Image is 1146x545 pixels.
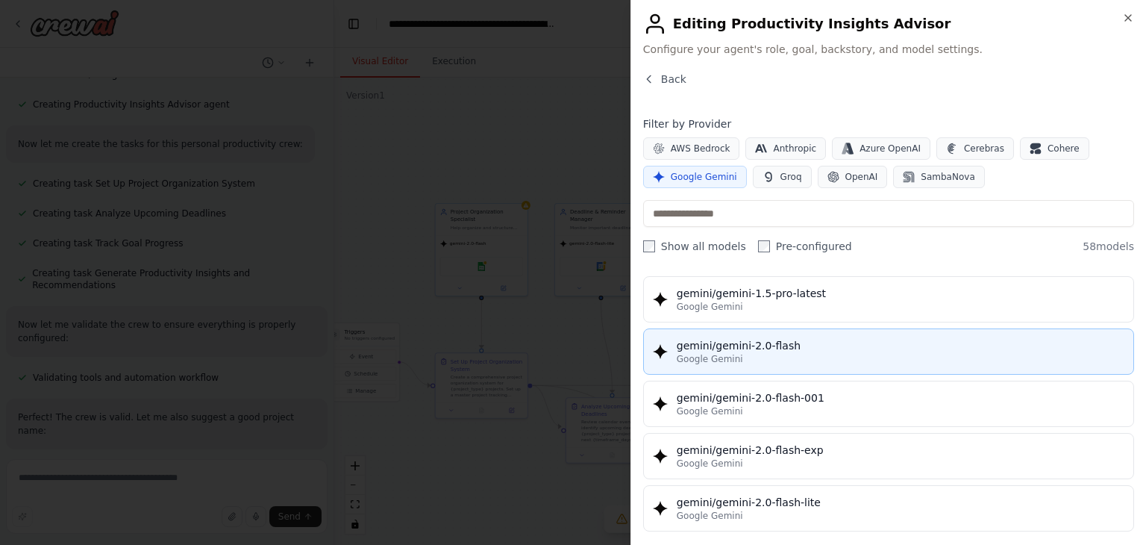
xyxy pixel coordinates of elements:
input: Show all models [643,240,655,252]
button: OpenAI [818,166,888,188]
span: Google Gemini [677,458,743,470]
span: SambaNova [921,171,974,183]
div: gemini/gemini-2.0-flash-lite [677,495,1124,510]
input: Pre-configured [758,240,770,252]
span: Groq [780,171,802,183]
div: gemini/gemini-2.0-flash-001 [677,390,1124,405]
img: website_grey.svg [24,39,36,51]
button: gemini/gemini-2.0-flash-001Google Gemini [643,381,1134,427]
div: gemini/gemini-2.0-flash [677,338,1124,353]
span: AWS Bedrock [671,143,730,155]
button: Groq [753,166,812,188]
h2: Editing Productivity Insights Advisor [643,12,1134,36]
button: gemini/gemini-2.0-flash-liteGoogle Gemini [643,485,1134,532]
div: Keywords by Traffic [165,88,251,98]
button: Google Gemini [643,166,747,188]
div: Domain: [DOMAIN_NAME] [39,39,164,51]
img: tab_keywords_by_traffic_grey.svg [148,87,160,99]
span: Configure your agent's role, goal, backstory, and model settings. [643,42,1134,57]
button: Cerebras [936,137,1014,160]
span: 58 models [1083,239,1134,254]
div: v 4.0.25 [42,24,73,36]
div: gemini/gemini-1.5-pro-latest [677,286,1124,301]
img: tab_domain_overview_orange.svg [40,87,52,99]
button: SambaNova [893,166,984,188]
button: Back [643,72,686,87]
span: Anthropic [773,143,816,155]
img: logo_orange.svg [24,24,36,36]
button: AWS Bedrock [643,137,740,160]
button: Azure OpenAI [832,137,930,160]
button: gemini/gemini-2.0-flash-expGoogle Gemini [643,433,1134,479]
span: Google Gemini [677,405,743,417]
button: Anthropic [745,137,826,160]
h4: Filter by Provider [643,116,1134,131]
span: Back [661,72,686,87]
button: gemini/gemini-2.0-flashGoogle Gemini [643,328,1134,375]
span: Cerebras [964,143,1004,155]
span: Google Gemini [671,171,737,183]
div: gemini/gemini-2.0-flash-exp [677,443,1124,458]
div: Domain Overview [57,88,134,98]
button: gemini/gemini-1.5-pro-latestGoogle Gemini [643,276,1134,323]
button: Cohere [1020,137,1089,160]
span: Azure OpenAI [859,143,921,155]
span: Google Gemini [677,510,743,522]
span: Google Gemini [677,301,743,313]
span: Google Gemini [677,353,743,365]
label: Pre-configured [758,239,852,254]
label: Show all models [643,239,746,254]
span: Cohere [1048,143,1080,155]
span: OpenAI [845,171,878,183]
